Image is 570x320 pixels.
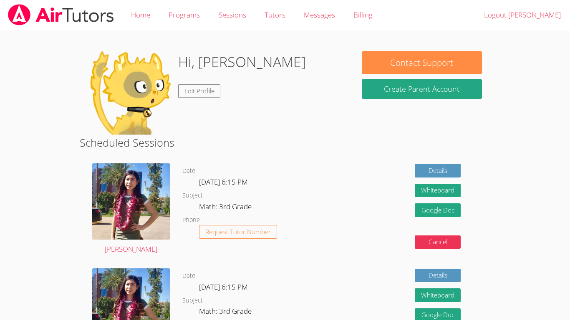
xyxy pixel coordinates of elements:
span: Request Tutor Number [205,229,271,235]
dt: Phone [182,215,200,225]
dt: Date [182,166,195,176]
button: Whiteboard [415,288,461,302]
a: Details [415,269,461,282]
button: Request Tutor Number [199,225,277,239]
button: Whiteboard [415,184,461,197]
span: [DATE] 6:15 PM [199,177,248,187]
img: airtutors_banner-c4298cdbf04f3fff15de1276eac7730deb9818008684d7c2e4769d2f7ddbe033.png [7,4,115,25]
h1: Hi, [PERSON_NAME] [178,51,306,72]
button: Create Parent Account [362,79,482,99]
dd: Math: 3rd Grade [199,305,253,320]
button: Contact Support [362,51,482,74]
a: [PERSON_NAME] [92,163,170,255]
button: Cancel [415,235,461,249]
dd: Math: 3rd Grade [199,201,253,215]
span: [DATE] 6:15 PM [199,282,248,292]
img: avatar.png [92,163,170,240]
dt: Subject [182,190,203,201]
dt: Date [182,271,195,281]
a: Google Doc [415,203,461,217]
h2: Scheduled Sessions [80,135,490,150]
a: Edit Profile [178,84,221,98]
a: Details [415,164,461,177]
dt: Subject [182,295,203,306]
span: Messages [304,10,335,20]
img: default.png [88,51,172,135]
